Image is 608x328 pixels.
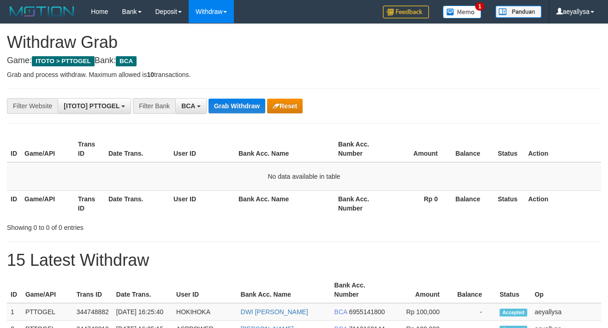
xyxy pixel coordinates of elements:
[525,190,601,217] th: Action
[105,136,170,162] th: Date Trans.
[116,56,137,66] span: BCA
[388,190,452,217] th: Rp 0
[443,6,482,18] img: Button%20Memo.svg
[7,277,22,303] th: ID
[7,219,246,232] div: Showing 0 to 0 of 0 entries
[334,136,388,162] th: Bank Acc. Number
[7,251,601,269] h1: 15 Latest Withdraw
[173,303,237,321] td: HOKIHOKA
[170,190,235,217] th: User ID
[453,277,496,303] th: Balance
[22,303,73,321] td: PTTOGEL
[105,190,170,217] th: Date Trans.
[32,56,95,66] span: ITOTO > PTTOGEL
[7,162,601,191] td: No data available in table
[113,303,173,321] td: [DATE] 16:25:40
[495,6,542,18] img: panduan.png
[7,98,58,114] div: Filter Website
[147,71,154,78] strong: 10
[496,277,531,303] th: Status
[494,136,525,162] th: Status
[7,190,21,217] th: ID
[58,98,131,114] button: [ITOTO] PTTOGEL
[349,308,385,316] span: Copy 6955141800 to clipboard
[73,303,113,321] td: 344748882
[7,56,601,65] h4: Game: Bank:
[334,190,388,217] th: Bank Acc. Number
[267,99,303,113] button: Reset
[64,102,119,110] span: [ITOTO] PTTOGEL
[525,136,601,162] th: Action
[392,303,453,321] td: Rp 100,000
[175,98,207,114] button: BCA
[170,136,235,162] th: User ID
[531,303,601,321] td: aeyallysa
[21,136,74,162] th: Game/API
[7,136,21,162] th: ID
[7,303,22,321] td: 1
[453,303,496,321] td: -
[383,6,429,18] img: Feedback.jpg
[452,190,494,217] th: Balance
[388,136,452,162] th: Amount
[7,70,601,79] p: Grab and process withdraw. Maximum allowed is transactions.
[7,5,77,18] img: MOTION_logo.png
[494,190,525,217] th: Status
[7,33,601,52] h1: Withdraw Grab
[241,308,308,316] a: DWI [PERSON_NAME]
[181,102,195,110] span: BCA
[74,136,105,162] th: Trans ID
[209,99,265,113] button: Grab Withdraw
[235,190,334,217] th: Bank Acc. Name
[331,277,392,303] th: Bank Acc. Number
[74,190,105,217] th: Trans ID
[73,277,113,303] th: Trans ID
[22,277,73,303] th: Game/API
[235,136,334,162] th: Bank Acc. Name
[133,98,175,114] div: Filter Bank
[531,277,601,303] th: Op
[334,308,347,316] span: BCA
[475,2,485,11] span: 1
[452,136,494,162] th: Balance
[21,190,74,217] th: Game/API
[392,277,453,303] th: Amount
[500,309,527,316] span: Accepted
[113,277,173,303] th: Date Trans.
[237,277,331,303] th: Bank Acc. Name
[173,277,237,303] th: User ID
